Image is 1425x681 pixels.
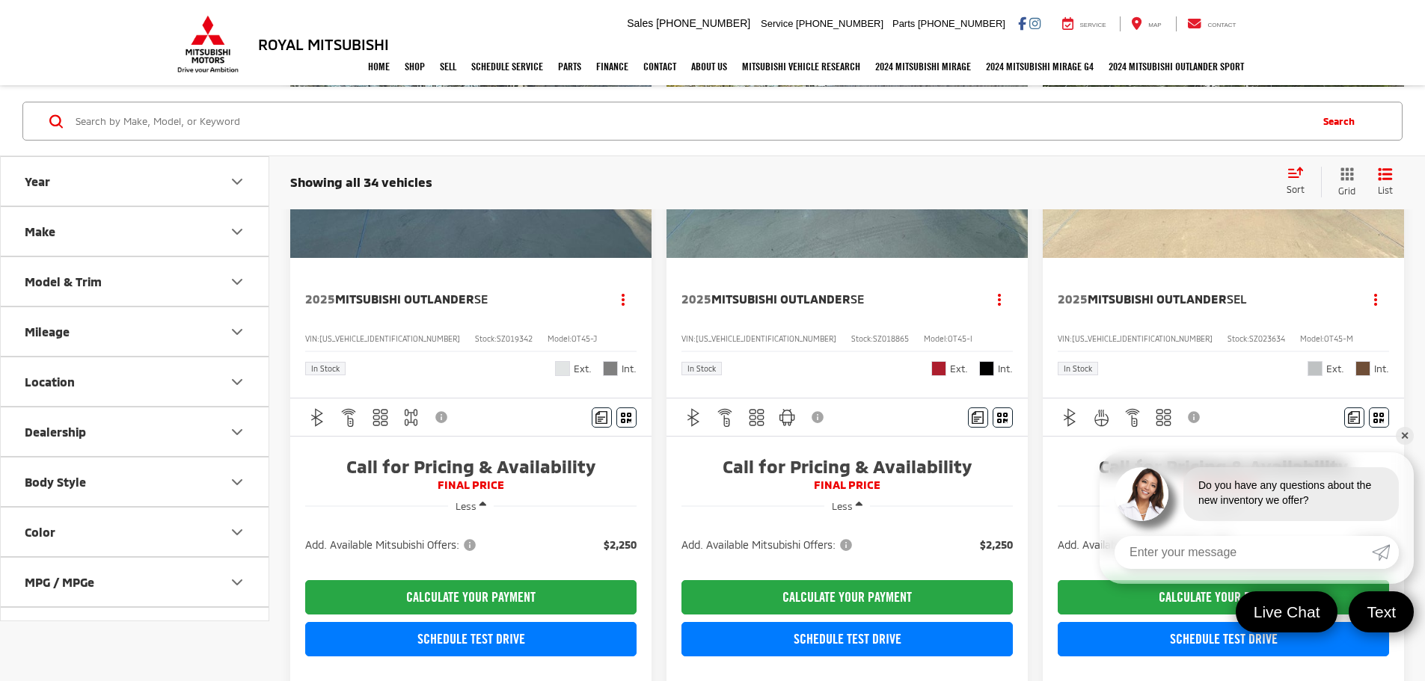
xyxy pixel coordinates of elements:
[796,18,883,29] span: [PHONE_NUMBER]
[305,334,319,343] span: VIN:
[1124,408,1142,427] img: Remote Start
[548,334,571,343] span: Model:
[950,362,968,376] span: Ext.
[228,173,246,191] div: Year
[429,401,455,433] button: View Disclaimer
[1092,408,1111,427] img: Heated Steering Wheel
[571,334,597,343] span: OT45-J
[832,500,853,512] span: Less
[228,573,246,591] div: MPG / MPGe
[305,478,637,493] span: FINAL PRICE
[1058,537,1234,552] button: Add. Available Mitsubishi Offers:
[228,523,246,541] div: Color
[1228,334,1249,343] span: Stock:
[1115,467,1168,521] img: Agent profile photo
[474,292,488,306] span: SE
[616,407,637,428] button: Window Sticker
[1182,401,1207,433] button: View Disclaimer
[610,286,637,312] button: Actions
[1363,286,1389,312] button: Actions
[74,103,1308,139] input: Search by Make, Model, or Keyword
[1120,16,1172,31] a: Map
[735,48,868,85] a: Mitsubishi Vehicle Research
[1058,537,1231,552] span: Add. Available Mitsubishi Offers:
[603,361,618,376] span: Light Gray
[998,362,1013,376] span: Int.
[622,293,625,305] span: dropdown dots
[1207,22,1236,28] span: Contact
[998,293,1001,305] span: dropdown dots
[681,622,1013,656] a: Schedule Test Drive
[604,537,637,552] span: $2,250
[475,334,497,343] span: Stock:
[924,334,948,343] span: Model:
[1148,22,1161,28] span: Map
[824,493,870,520] button: Less
[574,362,592,376] span: Ext.
[987,286,1013,312] button: Actions
[1287,184,1305,194] span: Sort
[1246,602,1328,622] span: Live Chat
[1355,361,1370,376] span: Brick Brown
[687,365,716,372] span: In Stock
[1,357,270,406] button: LocationLocation
[340,408,358,427] img: Remote Start
[305,622,637,656] a: Schedule Test Drive
[636,48,684,85] a: Contact
[228,223,246,241] div: Make
[778,408,797,427] img: Android Auto
[290,174,432,189] span: Showing all 34 vehicles
[1072,334,1213,343] span: [US_VEHICLE_IDENTIFICATION_NUMBER]
[1321,167,1367,197] button: Grid View
[621,411,631,423] i: Window Sticker
[1183,467,1399,521] div: Do you have any questions about the new inventory we offer?
[1058,478,1389,493] span: FINAL PRICE
[979,361,994,376] span: Black
[1338,185,1355,197] span: Grid
[555,361,570,376] span: White Diamond
[1058,292,1088,306] span: 2025
[402,408,420,427] img: 4WD/AWD
[456,500,476,512] span: Less
[1308,361,1323,376] span: Moonstone Gray Metallic/Black Roof
[681,292,711,306] span: 2025
[1374,293,1377,305] span: dropdown dots
[681,334,696,343] span: VIN:
[1227,292,1247,306] span: SEL
[1088,292,1227,306] span: Mitsubishi Outlander
[978,48,1101,85] a: 2024 Mitsubishi Mirage G4
[681,291,972,307] a: 2025Mitsubishi OutlanderSE
[993,407,1013,428] button: Window Sticker
[397,48,432,85] a: Shop
[595,411,607,424] img: Comments
[1058,455,1389,478] span: Call for Pricing & Availability
[972,411,984,424] img: Comments
[589,48,636,85] a: Finance
[851,292,864,306] span: SE
[1,207,270,256] button: MakeMake
[308,408,327,427] img: Bluetooth®
[25,274,102,289] div: Model & Trim
[1018,17,1026,29] a: Facebook: Click to visit our Facebook page
[25,575,94,589] div: MPG / MPGe
[1080,22,1106,28] span: Service
[1372,536,1399,569] a: Submit
[319,334,460,343] span: [US_VEHICLE_IDENTIFICATION_NUMBER]
[1058,291,1348,307] a: 2025Mitsubishi OutlanderSEL
[711,292,851,306] span: Mitsubishi Outlander
[681,537,855,552] span: Add. Available Mitsubishi Offers:
[948,334,972,343] span: OT45-I
[627,17,653,29] span: Sales
[747,408,766,427] img: 3rd Row Seating
[873,334,909,343] span: SZ018865
[1058,622,1389,656] a: Schedule Test Drive
[551,48,589,85] a: Parts: Opens in a new tab
[25,375,75,389] div: Location
[1349,591,1414,632] a: Text
[371,408,390,427] img: 3rd Row Seating
[1064,365,1092,372] span: In Stock
[997,411,1008,423] i: Window Sticker
[448,493,494,520] button: Less
[851,334,873,343] span: Stock:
